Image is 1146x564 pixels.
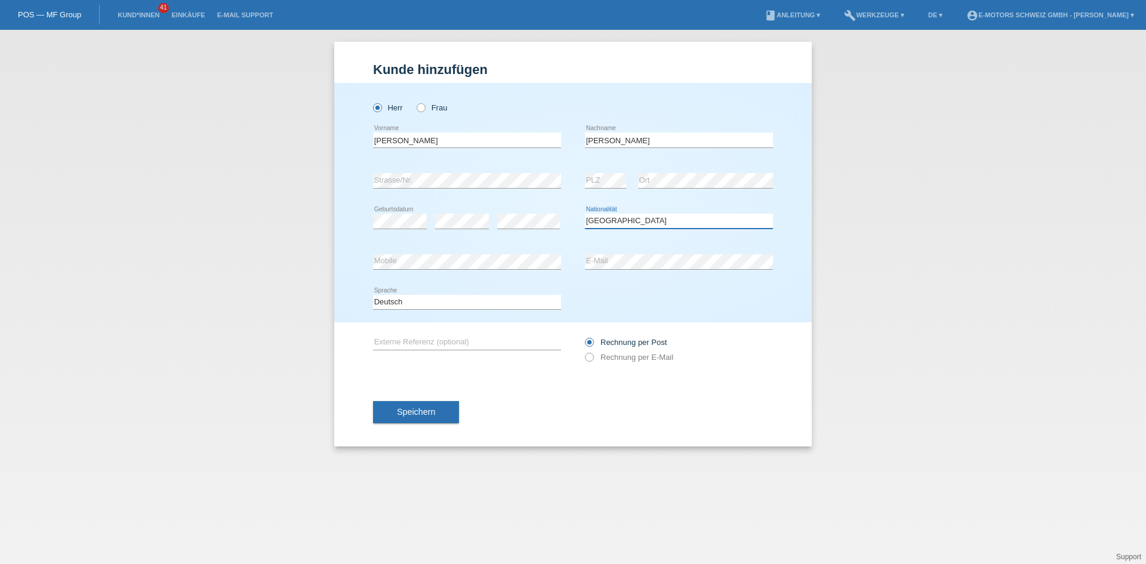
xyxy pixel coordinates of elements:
button: Speichern [373,401,459,424]
i: build [844,10,856,21]
a: buildWerkzeuge ▾ [838,11,910,19]
input: Frau [417,103,424,111]
a: Kund*innen [112,11,165,19]
input: Herr [373,103,381,111]
label: Herr [373,103,403,112]
a: bookAnleitung ▾ [759,11,826,19]
a: account_circleE-Motors Schweiz GmbH - [PERSON_NAME] ▾ [960,11,1140,19]
label: Frau [417,103,447,112]
h1: Kunde hinzufügen [373,62,773,77]
a: E-Mail Support [211,11,279,19]
i: book [765,10,777,21]
a: Support [1116,553,1141,561]
span: 41 [158,3,169,13]
label: Rechnung per E-Mail [585,353,673,362]
input: Rechnung per E-Mail [585,353,593,368]
span: Speichern [397,407,435,417]
a: POS — MF Group [18,10,81,19]
i: account_circle [966,10,978,21]
a: DE ▾ [922,11,948,19]
label: Rechnung per Post [585,338,667,347]
input: Rechnung per Post [585,338,593,353]
a: Einkäufe [165,11,211,19]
